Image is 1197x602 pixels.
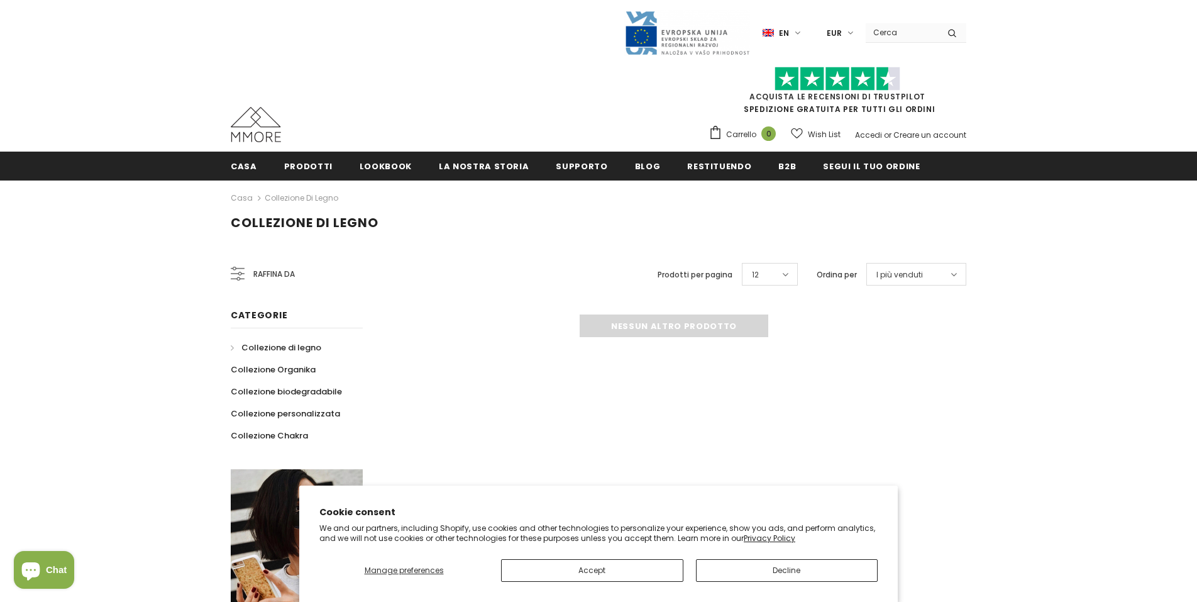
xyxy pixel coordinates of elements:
span: Collezione di legno [241,342,321,354]
inbox-online-store-chat: Shopify online store chat [10,551,78,592]
span: Categorie [231,309,287,321]
span: La nostra storia [439,160,529,172]
a: Accedi [855,130,882,140]
button: Manage preferences [319,559,488,582]
a: La nostra storia [439,152,529,180]
a: Collezione di legno [231,337,321,359]
a: B2B [778,152,796,180]
span: EUR [827,27,842,40]
a: Restituendo [687,152,751,180]
span: Restituendo [687,160,751,172]
a: Collezione personalizzata [231,403,340,425]
span: 0 [761,126,776,141]
span: Carrello [726,128,756,141]
label: Ordina per [817,269,857,281]
label: Prodotti per pagina [658,269,732,281]
a: Carrello 0 [709,125,782,144]
span: Collezione di legno [231,214,378,231]
a: Segui il tuo ordine [823,152,920,180]
span: supporto [556,160,607,172]
a: Blog [635,152,661,180]
span: en [779,27,789,40]
span: Collezione Chakra [231,430,308,442]
a: Wish List [791,123,841,145]
span: Manage preferences [365,565,444,576]
span: SPEDIZIONE GRATUITA PER TUTTI GLI ORDINI [709,72,966,114]
a: Lookbook [360,152,412,180]
a: Collezione Chakra [231,425,308,447]
span: Raffina da [253,267,295,281]
button: Accept [501,559,683,582]
a: Prodotti [284,152,333,180]
h2: Cookie consent [319,506,878,519]
a: Acquista le recensioni di TrustPilot [749,91,925,102]
span: Blog [635,160,661,172]
span: Casa [231,160,257,172]
a: Privacy Policy [744,533,795,543]
span: Prodotti [284,160,333,172]
a: Casa [231,191,253,206]
a: Collezione biodegradabile [231,381,342,403]
span: Lookbook [360,160,412,172]
a: Javni Razpis [624,27,750,38]
p: We and our partners, including Shopify, use cookies and other technologies to personalize your ex... [319,523,878,543]
span: I più venduti [876,269,923,281]
span: B2B [778,160,796,172]
span: Collezione personalizzata [231,408,340,420]
span: Collezione biodegradabile [231,386,342,398]
button: Decline [696,559,878,582]
span: 12 [752,269,759,281]
a: Collezione di legno [265,192,338,203]
a: Casa [231,152,257,180]
a: Collezione Organika [231,359,316,381]
span: Wish List [808,128,841,141]
img: Fidati di Pilot Stars [775,67,900,91]
span: Segui il tuo ordine [823,160,920,172]
img: Javni Razpis [624,10,750,56]
a: Creare un account [893,130,966,140]
input: Search Site [866,23,938,42]
span: or [884,130,891,140]
span: Collezione Organika [231,364,316,376]
a: supporto [556,152,607,180]
img: Casi MMORE [231,107,281,142]
img: i-lang-1.png [763,28,774,38]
